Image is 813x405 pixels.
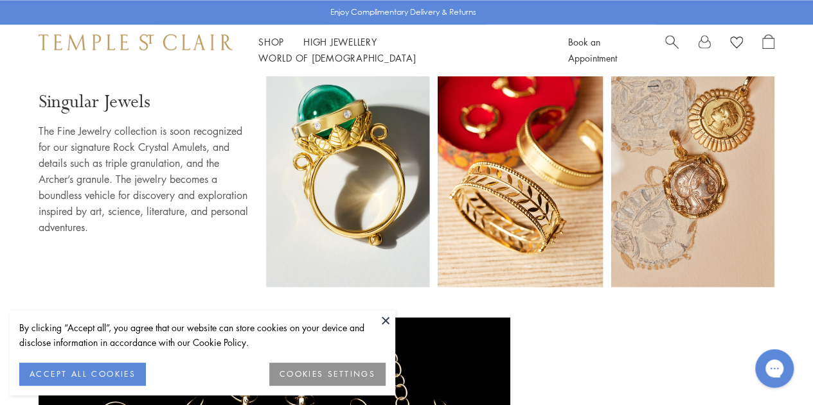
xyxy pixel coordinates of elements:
img: Temple St. Clair [39,34,233,49]
iframe: Gorgias live chat messenger [749,345,800,392]
a: High JewelleryHigh Jewellery [303,35,377,48]
div: By clicking “Accept all”, you agree that our website can store cookies on your device and disclos... [19,320,386,350]
a: Book an Appointment [568,35,617,64]
nav: Main navigation [258,34,539,66]
p: Singular Jewels [39,90,253,114]
button: ACCEPT ALL COOKIES [19,363,146,386]
a: ShopShop [258,35,284,48]
a: World of [DEMOGRAPHIC_DATA]World of [DEMOGRAPHIC_DATA] [258,51,416,64]
a: Search [665,34,679,66]
a: Open Shopping Bag [762,34,774,66]
p: Enjoy Complimentary Delivery & Returns [330,6,476,19]
p: The Fine Jewelry collection is soon recognized for our signature Rock Crystal Amulets, and detail... [39,123,253,236]
button: COOKIES SETTINGS [269,363,386,386]
a: View Wishlist [730,34,743,53]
